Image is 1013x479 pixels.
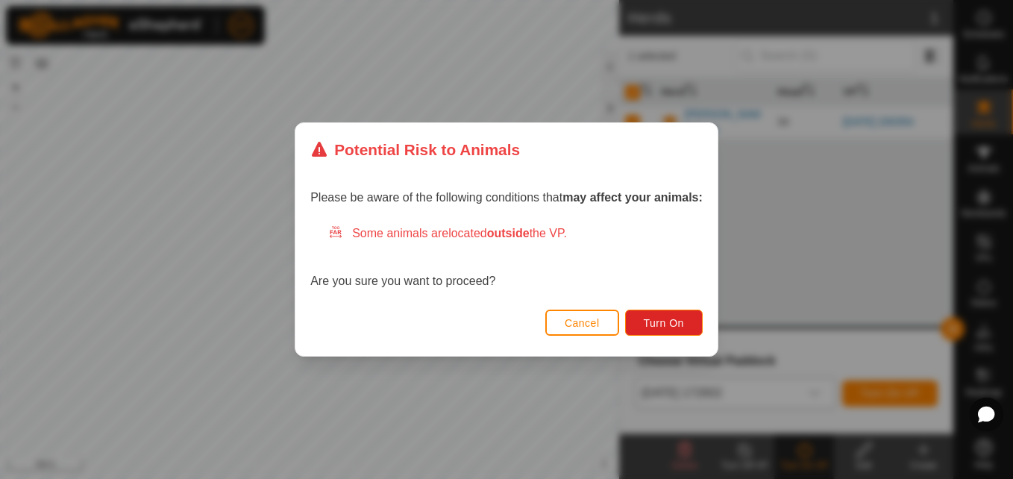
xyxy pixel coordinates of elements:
[310,138,520,161] div: Potential Risk to Animals
[545,310,619,336] button: Cancel
[644,317,684,329] span: Turn On
[448,227,567,239] span: located the VP.
[562,191,703,204] strong: may affect your animals:
[328,225,703,242] div: Some animals are
[565,317,600,329] span: Cancel
[487,227,530,239] strong: outside
[310,225,703,290] div: Are you sure you want to proceed?
[310,191,703,204] span: Please be aware of the following conditions that
[625,310,703,336] button: Turn On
